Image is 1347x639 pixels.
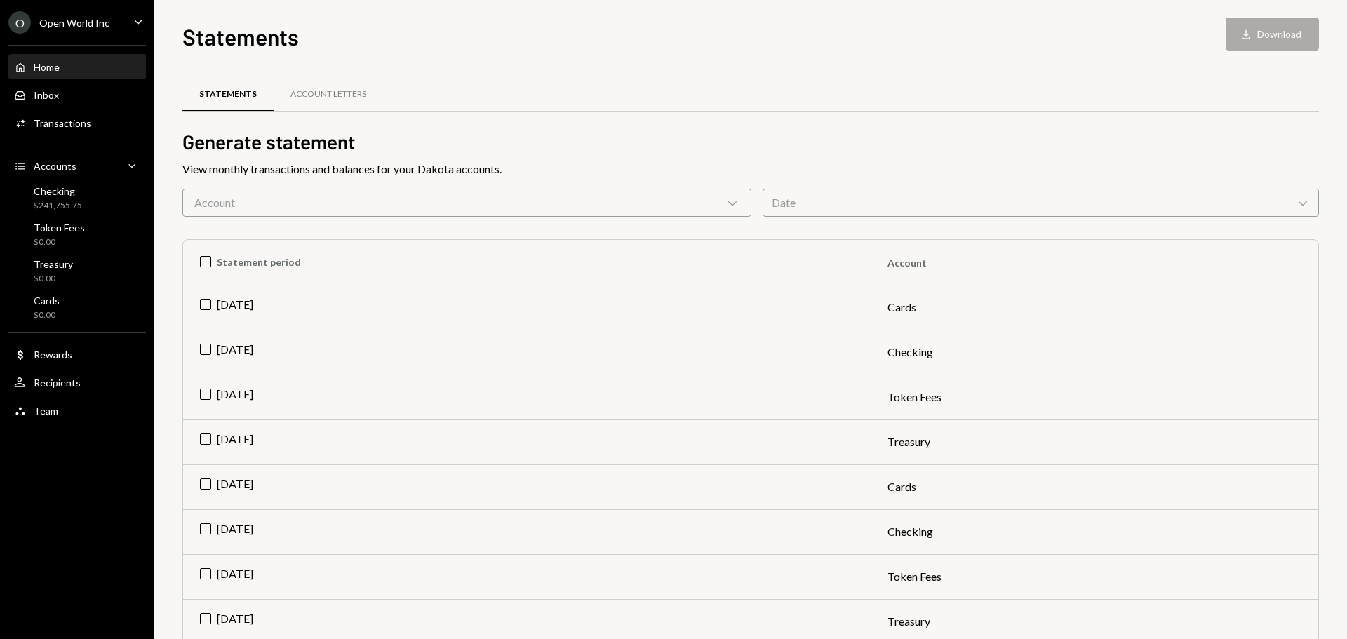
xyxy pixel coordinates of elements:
[8,254,146,288] a: Treasury$0.00
[34,349,72,361] div: Rewards
[274,76,383,112] a: Account Letters
[871,330,1318,375] td: Checking
[34,222,85,234] div: Token Fees
[34,61,60,73] div: Home
[34,295,60,307] div: Cards
[34,89,59,101] div: Inbox
[34,273,73,285] div: $0.00
[8,290,146,324] a: Cards$0.00
[8,370,146,395] a: Recipients
[871,240,1318,285] th: Account
[182,128,1319,156] h2: Generate statement
[871,285,1318,330] td: Cards
[182,76,274,112] a: Statements
[871,509,1318,554] td: Checking
[39,17,109,29] div: Open World Inc
[34,236,85,248] div: $0.00
[8,398,146,423] a: Team
[182,189,751,217] div: Account
[8,54,146,79] a: Home
[8,11,31,34] div: O
[34,185,82,197] div: Checking
[8,181,146,215] a: Checking$241,755.75
[763,189,1319,217] div: Date
[182,161,1319,177] div: View monthly transactions and balances for your Dakota accounts.
[871,554,1318,599] td: Token Fees
[34,309,60,321] div: $0.00
[34,258,73,270] div: Treasury
[8,217,146,251] a: Token Fees$0.00
[34,377,81,389] div: Recipients
[871,375,1318,419] td: Token Fees
[34,160,76,172] div: Accounts
[871,419,1318,464] td: Treasury
[8,153,146,178] a: Accounts
[290,88,366,100] div: Account Letters
[8,342,146,367] a: Rewards
[182,22,299,51] h1: Statements
[34,405,58,417] div: Team
[8,82,146,107] a: Inbox
[34,117,91,129] div: Transactions
[199,88,257,100] div: Statements
[871,464,1318,509] td: Cards
[8,110,146,135] a: Transactions
[34,200,82,212] div: $241,755.75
